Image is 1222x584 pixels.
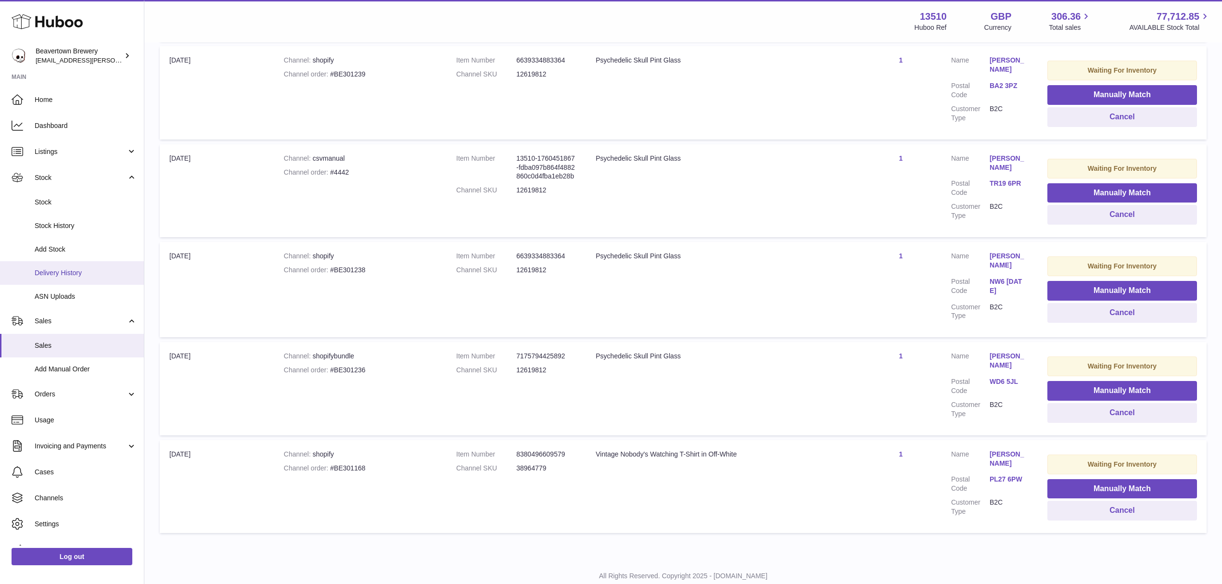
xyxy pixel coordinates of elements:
[990,377,1028,386] a: WD6 5JL
[36,47,122,65] div: Beavertown Brewery
[284,450,437,459] div: shopify
[596,154,851,163] div: Psychedelic Skull Pint Glass
[990,303,1028,321] dd: B2C
[35,365,137,374] span: Add Manual Order
[1049,10,1092,32] a: 306.36 Total sales
[1157,10,1199,23] span: 77,712.85
[35,468,137,477] span: Cases
[284,450,313,458] strong: Channel
[951,498,990,516] dt: Customer Type
[35,520,137,529] span: Settings
[990,179,1028,188] a: TR19 6PR
[160,242,274,337] td: [DATE]
[284,266,437,275] div: #BE301238
[284,252,437,261] div: shopify
[456,252,516,261] dt: Item Number
[456,352,516,361] dt: Item Number
[951,450,990,470] dt: Name
[456,366,516,375] dt: Channel SKU
[915,23,947,32] div: Huboo Ref
[456,56,516,65] dt: Item Number
[456,154,516,181] dt: Item Number
[899,450,903,458] a: 1
[284,366,437,375] div: #BE301236
[990,154,1028,172] a: [PERSON_NAME]
[284,70,437,79] div: #BE301239
[596,252,851,261] div: Psychedelic Skull Pint Glass
[1047,107,1197,127] button: Cancel
[160,46,274,139] td: [DATE]
[35,147,127,156] span: Listings
[160,144,274,237] td: [DATE]
[1051,10,1081,23] span: 306.36
[1129,23,1210,32] span: AVAILABLE Stock Total
[1047,501,1197,521] button: Cancel
[516,70,576,79] dd: 12619812
[284,154,313,162] strong: Channel
[899,252,903,260] a: 1
[284,366,331,374] strong: Channel order
[990,202,1028,220] dd: B2C
[1088,460,1157,468] strong: Waiting For Inventory
[284,352,313,360] strong: Channel
[1088,262,1157,270] strong: Waiting For Inventory
[35,121,137,130] span: Dashboard
[1047,403,1197,423] button: Cancel
[284,70,331,78] strong: Channel order
[284,154,437,163] div: csvmanual
[1047,281,1197,301] button: Manually Match
[951,475,990,493] dt: Postal Code
[984,23,1012,32] div: Currency
[1047,381,1197,401] button: Manually Match
[12,548,132,565] a: Log out
[35,390,127,399] span: Orders
[284,464,437,473] div: #BE301168
[1047,85,1197,105] button: Manually Match
[160,440,274,533] td: [DATE]
[35,292,137,301] span: ASN Uploads
[516,154,576,181] dd: 13510-1760451867-fdba097b864f4882860c0d4fba1eb28b
[12,49,26,63] img: kit.lowe@beavertownbrewery.co.uk
[596,450,851,459] div: Vintage Nobody's Watching T-Shirt in Off-White
[516,450,576,459] dd: 8380496609579
[516,464,576,473] dd: 38964779
[152,571,1214,581] p: All Rights Reserved. Copyright 2025 - [DOMAIN_NAME]
[951,56,990,76] dt: Name
[516,186,576,195] dd: 12619812
[516,56,576,65] dd: 6639334883364
[990,56,1028,74] a: [PERSON_NAME]
[456,450,516,459] dt: Item Number
[990,104,1028,123] dd: B2C
[951,81,990,100] dt: Postal Code
[284,56,313,64] strong: Channel
[899,154,903,162] a: 1
[990,277,1028,295] a: NW6 [DATE]
[899,56,903,64] a: 1
[1049,23,1092,32] span: Total sales
[1047,205,1197,225] button: Cancel
[951,154,990,175] dt: Name
[35,416,137,425] span: Usage
[35,221,137,230] span: Stock History
[899,352,903,360] a: 1
[1129,10,1210,32] a: 77,712.85 AVAILABLE Stock Total
[160,342,274,435] td: [DATE]
[516,366,576,375] dd: 12619812
[35,494,137,503] span: Channels
[35,317,127,326] span: Sales
[516,252,576,261] dd: 6639334883364
[284,266,331,274] strong: Channel order
[951,277,990,298] dt: Postal Code
[35,442,127,451] span: Invoicing and Payments
[35,95,137,104] span: Home
[990,498,1028,516] dd: B2C
[951,202,990,220] dt: Customer Type
[951,303,990,321] dt: Customer Type
[1047,479,1197,499] button: Manually Match
[1047,303,1197,323] button: Cancel
[35,245,137,254] span: Add Stock
[456,464,516,473] dt: Channel SKU
[284,168,437,177] div: #4442
[596,352,851,361] div: Psychedelic Skull Pint Glass
[951,252,990,272] dt: Name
